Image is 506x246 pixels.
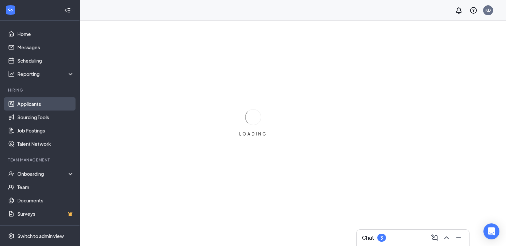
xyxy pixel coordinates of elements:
a: SurveysCrown [17,207,74,220]
a: Applicants [17,97,74,111]
svg: Collapse [64,7,71,14]
svg: Notifications [455,6,463,14]
div: KB [485,7,491,13]
svg: QuestionInfo [469,6,477,14]
div: 3 [380,235,383,241]
svg: UserCheck [8,170,15,177]
svg: WorkstreamLogo [7,7,14,13]
svg: Minimize [454,234,462,242]
div: Reporting [17,71,75,77]
a: Documents [17,194,74,207]
a: Scheduling [17,54,74,67]
a: Messages [17,41,74,54]
div: Hiring [8,87,73,93]
div: Team Management [8,157,73,163]
div: Switch to admin view [17,233,64,239]
div: LOADING [237,131,270,137]
a: Home [17,27,74,41]
button: ComposeMessage [429,232,440,243]
svg: ComposeMessage [430,234,438,242]
button: Minimize [453,232,464,243]
svg: Settings [8,233,15,239]
button: ChevronUp [441,232,452,243]
svg: ChevronUp [442,234,450,242]
a: Sourcing Tools [17,111,74,124]
a: Job Postings [17,124,74,137]
h3: Chat [362,234,374,241]
a: Team [17,180,74,194]
svg: Analysis [8,71,15,77]
div: Onboarding [17,170,69,177]
a: Talent Network [17,137,74,150]
div: Open Intercom Messenger [483,223,499,239]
